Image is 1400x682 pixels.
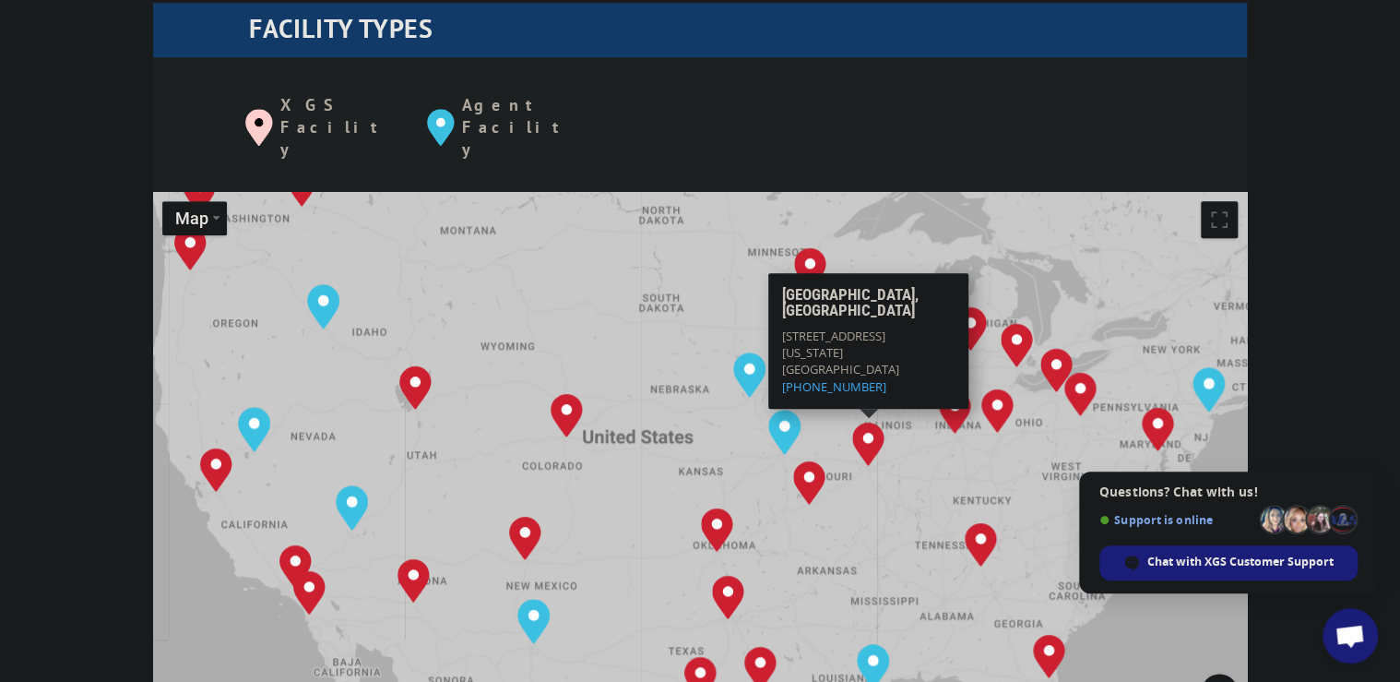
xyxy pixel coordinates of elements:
[981,389,1014,433] div: Dayton, OH
[782,344,899,377] span: [US_STATE][GEOGRAPHIC_DATA]
[1099,545,1358,580] div: Chat with XGS Customer Support
[397,558,430,603] div: Phoenix, AZ
[1064,372,1097,416] div: Pittsburgh, PA
[948,280,961,293] span: Close
[782,286,955,327] h3: [GEOGRAPHIC_DATA], [GEOGRAPHIC_DATA]
[782,327,885,343] span: [STREET_ADDRESS]
[336,485,368,530] div: Las Vegas, NV
[174,226,207,270] div: Portland, OR
[1033,634,1065,678] div: Jacksonville, FL
[175,209,208,228] span: Map
[768,410,801,454] div: Kansas City, MO
[1040,348,1073,392] div: Cleveland, OH
[238,407,270,451] div: Reno, NV
[1201,201,1238,238] button: Toggle fullscreen view
[1192,367,1225,412] div: Elizabeth, NJ
[399,365,432,410] div: Salt Lake City, UT
[200,448,232,492] div: Tracy, CA
[1099,513,1254,527] span: Support is online
[852,422,884,466] div: St. Louis, MO
[939,389,971,434] div: Indianapolis, IN
[1147,554,1334,570] span: Chat with XGS Customer Support
[279,544,312,589] div: Chino, CA
[794,247,826,292] div: Minneapolis, MN
[712,575,744,619] div: Dallas, TX
[1342,481,1364,503] span: Close chat
[307,284,339,329] div: Boise, ID
[162,201,227,235] button: Change map style
[509,516,541,560] div: Albuquerque, NM
[1099,485,1358,499] span: Questions? Chat with us!
[1142,407,1174,451] div: Baltimore, MD
[733,353,765,397] div: Omaha, NE
[955,306,987,351] div: Grand Rapids, MI
[1001,323,1033,367] div: Detroit, MI
[701,508,733,552] div: Oklahoma City, OK
[551,393,583,437] div: Denver, CO
[517,599,550,643] div: El Paso, TX
[184,171,216,215] div: Kent, WA
[293,570,326,615] div: San Diego, CA
[462,94,581,160] p: Agent Facility
[1323,608,1378,664] div: Open chat
[965,522,997,567] div: Tunnel Hill, GA
[793,461,825,505] div: Springfield, MO
[782,377,886,394] a: [PHONE_NUMBER]
[280,94,399,160] p: XGS Facility
[286,162,318,207] div: Spokane, WA
[249,16,1247,51] h1: FACILITY TYPES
